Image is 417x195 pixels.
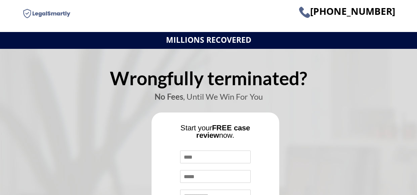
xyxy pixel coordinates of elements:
b: No Fees [155,92,183,101]
strong: MILLIONS RECOVERED [166,34,251,45]
a: [PHONE_NUMBER] [299,10,395,16]
div: Wrongfully terminated? [22,69,395,93]
span: [PHONE_NUMBER] [299,5,395,18]
div: Start your now. [157,124,274,144]
b: FREE case review [196,124,250,139]
div: , Until We Win For You [22,93,395,106]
